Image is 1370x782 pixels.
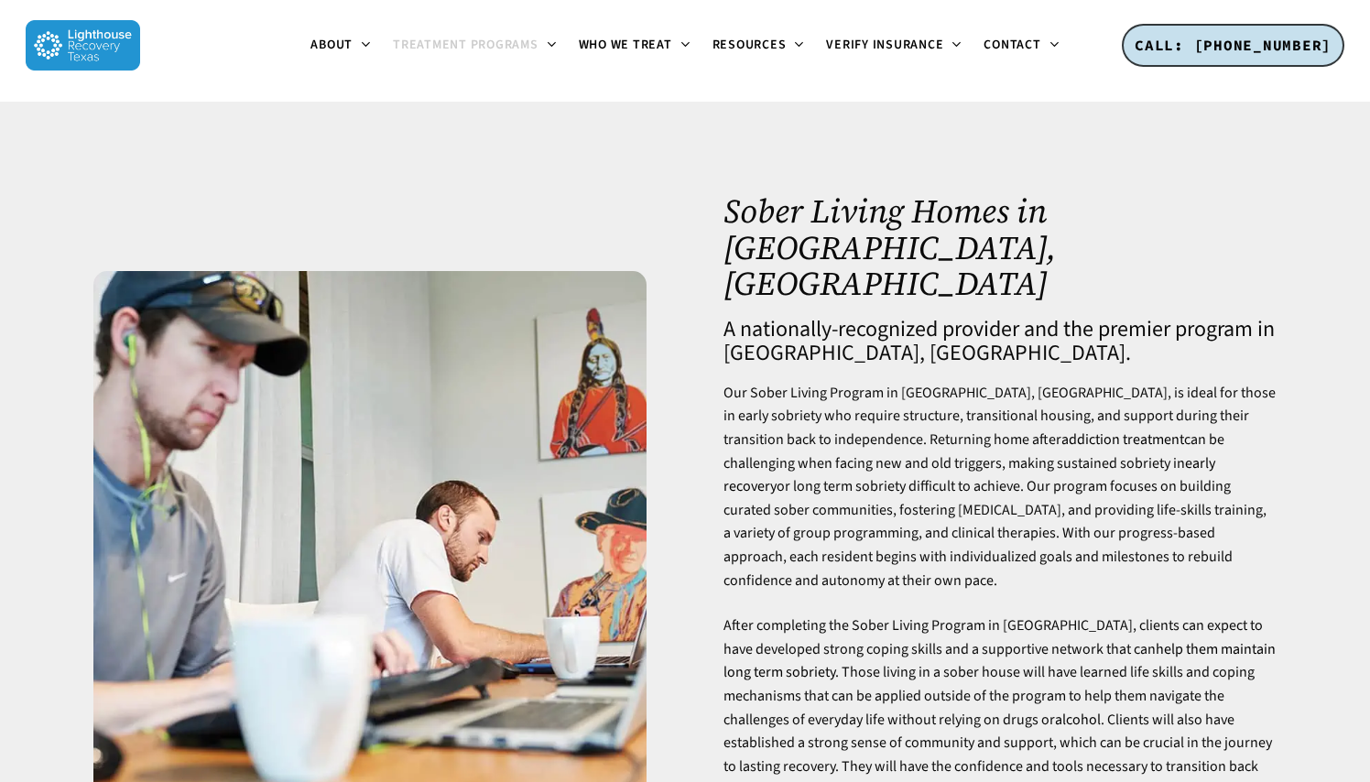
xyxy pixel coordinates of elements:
img: Lighthouse Recovery Texas [26,20,140,71]
span: Resources [712,36,787,54]
span: Treatment Programs [393,36,538,54]
a: Verify Insurance [815,38,973,53]
h4: A nationally-recognized provider and the premier program in [GEOGRAPHIC_DATA], [GEOGRAPHIC_DATA]. [723,318,1276,365]
span: CALL: [PHONE_NUMBER] [1135,36,1332,54]
span: Contact [984,36,1040,54]
span: About [310,36,353,54]
span: Who We Treat [579,36,672,54]
a: Contact [973,38,1070,53]
p: Our Sober Living Program in [GEOGRAPHIC_DATA], [GEOGRAPHIC_DATA], is ideal for those in early sob... [723,382,1276,614]
a: alcohol [1055,710,1101,730]
h1: Sober Living Homes in [GEOGRAPHIC_DATA], [GEOGRAPHIC_DATA] [723,193,1276,302]
a: About [299,38,382,53]
span: Verify Insurance [826,36,943,54]
a: Resources [701,38,816,53]
a: Treatment Programs [382,38,568,53]
a: Who We Treat [568,38,701,53]
a: addiction treatment [1061,429,1184,450]
a: CALL: [PHONE_NUMBER] [1122,24,1344,68]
